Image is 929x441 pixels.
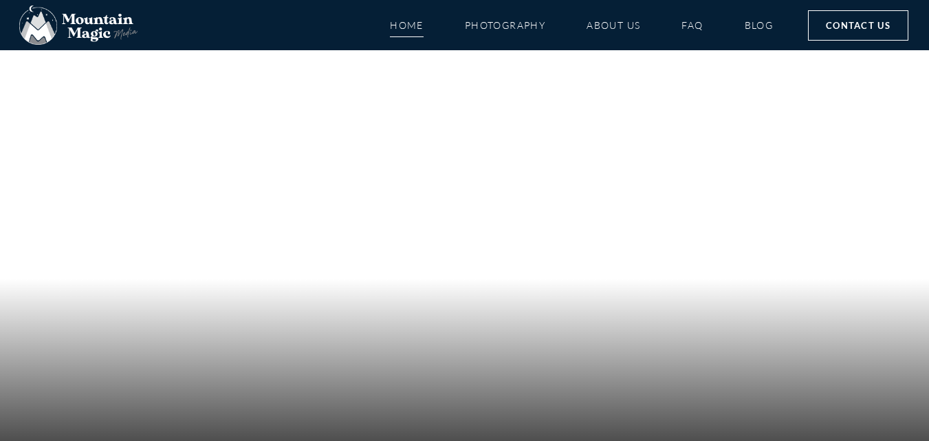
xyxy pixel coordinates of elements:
[19,6,138,45] img: Mountain Magic Media photography logo Crested Butte Photographer
[587,13,640,37] a: About Us
[826,18,890,33] span: Contact Us
[390,13,424,37] a: Home
[808,10,908,41] a: Contact Us
[465,13,545,37] a: Photography
[681,13,703,37] a: FAQ
[745,13,774,37] a: Blog
[390,13,774,37] nav: Menu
